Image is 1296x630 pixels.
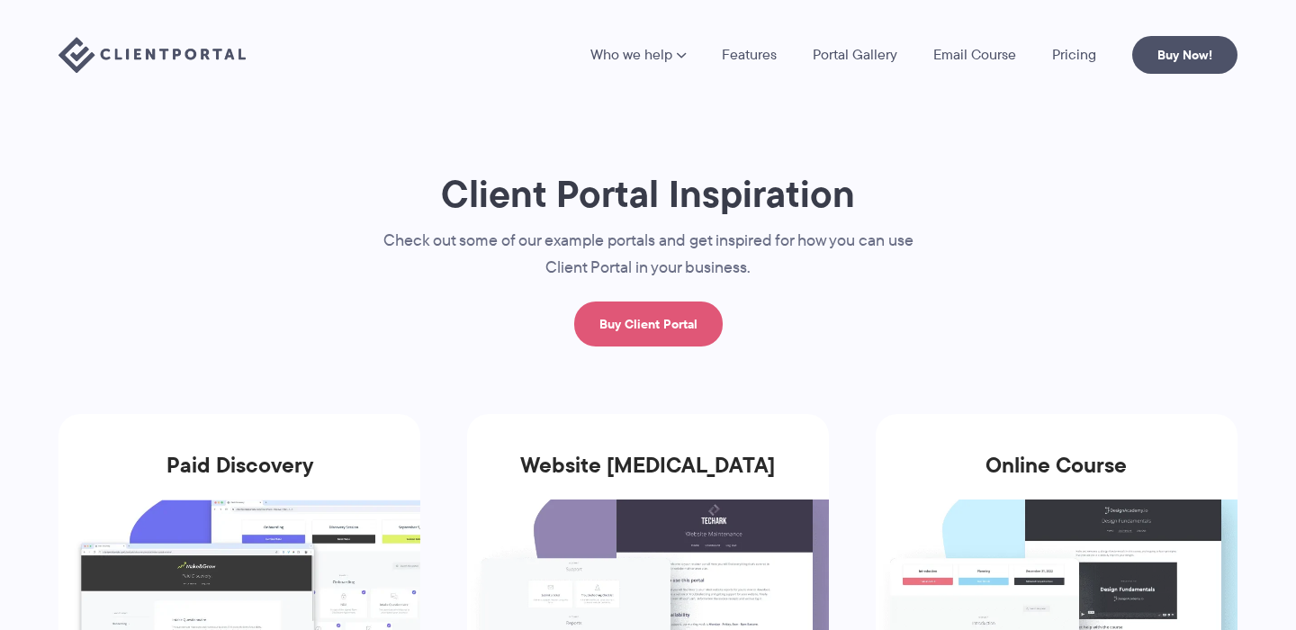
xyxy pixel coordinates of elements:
a: Pricing [1052,48,1096,62]
a: Buy Client Portal [574,301,723,346]
h3: Online Course [876,453,1237,499]
a: Email Course [933,48,1016,62]
a: Buy Now! [1132,36,1237,74]
a: Who we help [590,48,686,62]
a: Features [722,48,777,62]
h1: Client Portal Inspiration [346,170,949,218]
h3: Website [MEDICAL_DATA] [467,453,829,499]
p: Check out some of our example portals and get inspired for how you can use Client Portal in your ... [346,228,949,282]
a: Portal Gallery [813,48,897,62]
h3: Paid Discovery [58,453,420,499]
